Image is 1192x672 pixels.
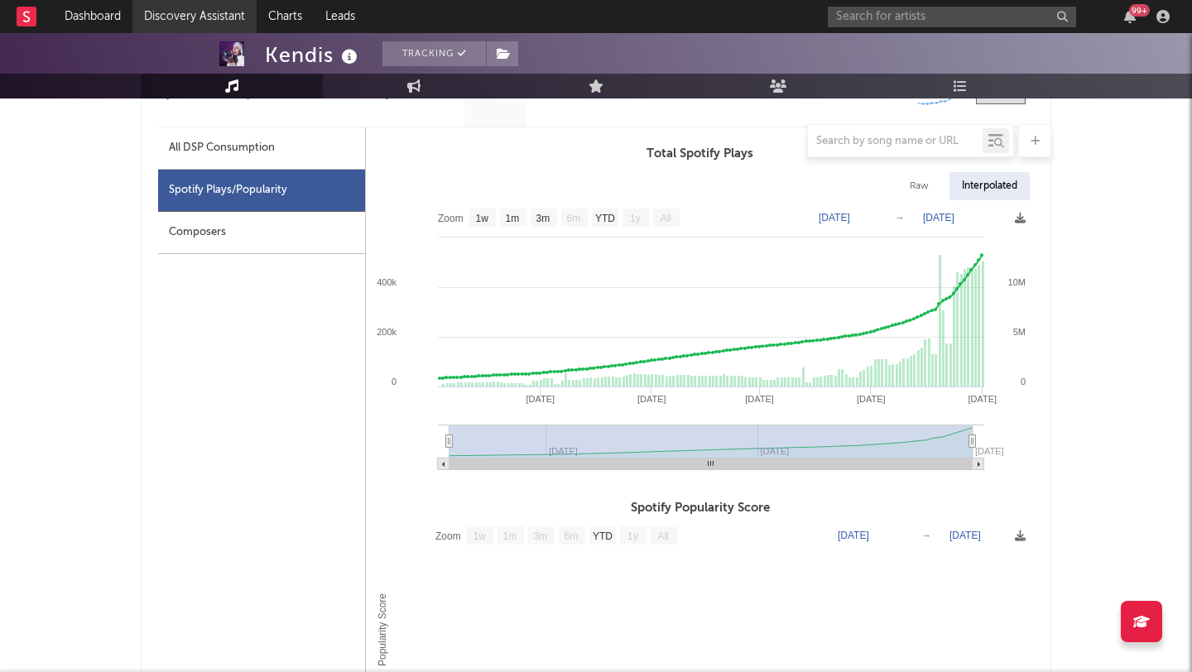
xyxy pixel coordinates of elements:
[627,530,638,542] text: 1y
[382,41,486,66] button: Tracking
[534,530,548,542] text: 3m
[975,446,1004,456] text: [DATE]
[265,41,362,69] div: Kendis
[438,213,464,224] text: Zoom
[158,212,365,254] div: Composers
[857,394,886,404] text: [DATE]
[366,498,1034,518] h3: Spotify Popularity Score
[1021,377,1026,386] text: 0
[838,530,869,541] text: [DATE]
[745,394,774,404] text: [DATE]
[526,394,555,404] text: [DATE]
[377,593,388,666] text: Popularity Score
[828,7,1076,27] input: Search for artists
[897,172,941,200] div: Raw
[949,172,1030,200] div: Interpolated
[435,530,461,542] text: Zoom
[1008,277,1026,287] text: 10M
[377,277,397,287] text: 400k
[565,530,579,542] text: 6m
[1124,10,1136,23] button: 99+
[1129,4,1150,17] div: 99 +
[660,213,670,224] text: All
[476,213,489,224] text: 1w
[949,530,981,541] text: [DATE]
[593,530,613,542] text: YTD
[392,377,397,386] text: 0
[630,213,641,224] text: 1y
[473,530,487,542] text: 1w
[968,394,997,404] text: [DATE]
[567,213,581,224] text: 6m
[377,327,397,337] text: 200k
[923,212,954,223] text: [DATE]
[536,213,550,224] text: 3m
[657,530,668,542] text: All
[819,212,850,223] text: [DATE]
[921,530,931,541] text: →
[895,212,905,223] text: →
[808,135,983,148] input: Search by song name or URL
[158,170,365,212] div: Spotify Plays/Popularity
[637,394,666,404] text: [DATE]
[506,213,520,224] text: 1m
[595,213,615,224] text: YTD
[1013,327,1026,337] text: 5M
[503,530,517,542] text: 1m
